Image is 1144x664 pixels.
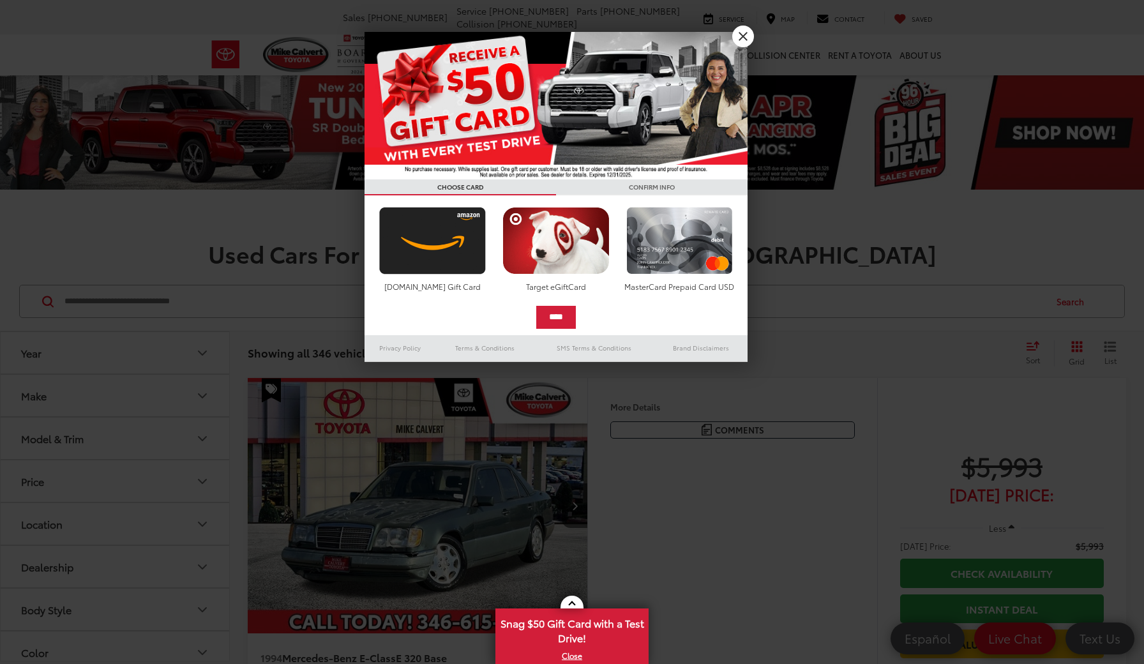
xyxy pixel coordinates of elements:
[376,207,489,275] img: amazoncard.png
[376,281,489,292] div: [DOMAIN_NAME] Gift Card
[499,281,612,292] div: Target eGiftCard
[497,610,647,649] span: Snag $50 Gift Card with a Test Drive!
[556,179,748,195] h3: CONFIRM INFO
[365,32,748,179] img: 55838_top_625864.jpg
[436,340,534,356] a: Terms & Conditions
[534,340,654,356] a: SMS Terms & Conditions
[499,207,612,275] img: targetcard.png
[623,207,736,275] img: mastercard.png
[623,281,736,292] div: MasterCard Prepaid Card USD
[365,340,436,356] a: Privacy Policy
[365,179,556,195] h3: CHOOSE CARD
[654,340,748,356] a: Brand Disclaimers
